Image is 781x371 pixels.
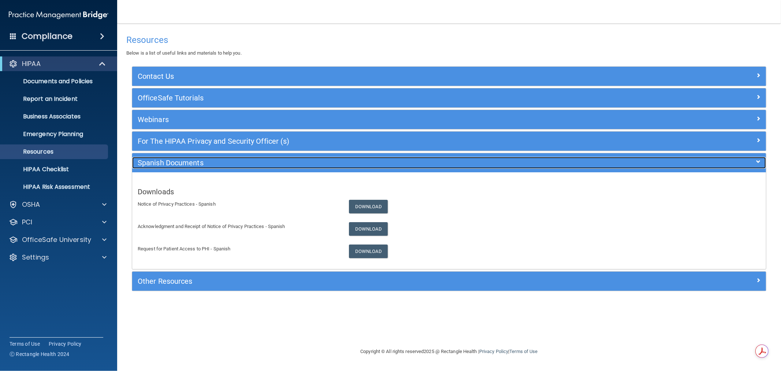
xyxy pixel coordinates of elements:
[138,277,602,285] h5: Other Resources
[5,131,105,138] p: Emergency Planning
[126,35,772,45] h4: Resources
[5,183,105,191] p: HIPAA Risk Assessment
[22,218,32,227] p: PCI
[5,113,105,120] p: Business Associates
[22,59,41,68] p: HIPAA
[138,222,338,231] p: Acknowledgment and Receipt of Notice of Privacy Practices - Spanish
[138,159,602,167] h5: Spanish Documents
[22,200,40,209] p: OSHA
[22,253,49,262] p: Settings
[138,72,602,80] h5: Contact Us
[9,200,107,209] a: OSHA
[9,218,107,227] a: PCI
[138,115,602,124] h5: Webinars
[126,50,242,56] span: Below is a list of useful links and materials to help you.
[316,340,583,363] div: Copyright © All rights reserved 2025 @ Rectangle Health | |
[5,95,105,103] p: Report an Incident
[10,340,40,348] a: Terms of Use
[5,78,105,85] p: Documents and Policies
[138,94,602,102] h5: OfficeSafe Tutorials
[479,349,508,354] a: Privacy Policy
[138,92,760,104] a: OfficeSafe Tutorials
[9,8,108,22] img: PMB logo
[9,235,107,244] a: OfficeSafe University
[138,245,338,253] p: Request for Patient Access to PHI - Spanish
[138,137,602,145] h5: For The HIPAA Privacy and Security Officer (s)
[138,70,760,82] a: Contact Us
[138,114,760,125] a: Webinars
[22,31,72,41] h4: Compliance
[9,253,107,262] a: Settings
[5,166,105,173] p: HIPAA Checklist
[349,245,388,258] a: Download
[10,350,70,358] span: Ⓒ Rectangle Health 2024
[138,200,338,209] p: Notice of Privacy Practices - Spanish
[349,222,388,236] a: Download
[138,157,760,169] a: Spanish Documents
[509,349,538,354] a: Terms of Use
[49,340,82,348] a: Privacy Policy
[138,188,760,196] h5: Downloads
[138,135,760,147] a: For The HIPAA Privacy and Security Officer (s)
[5,148,105,155] p: Resources
[138,275,760,287] a: Other Resources
[9,59,106,68] a: HIPAA
[22,235,91,244] p: OfficeSafe University
[349,200,388,213] a: Download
